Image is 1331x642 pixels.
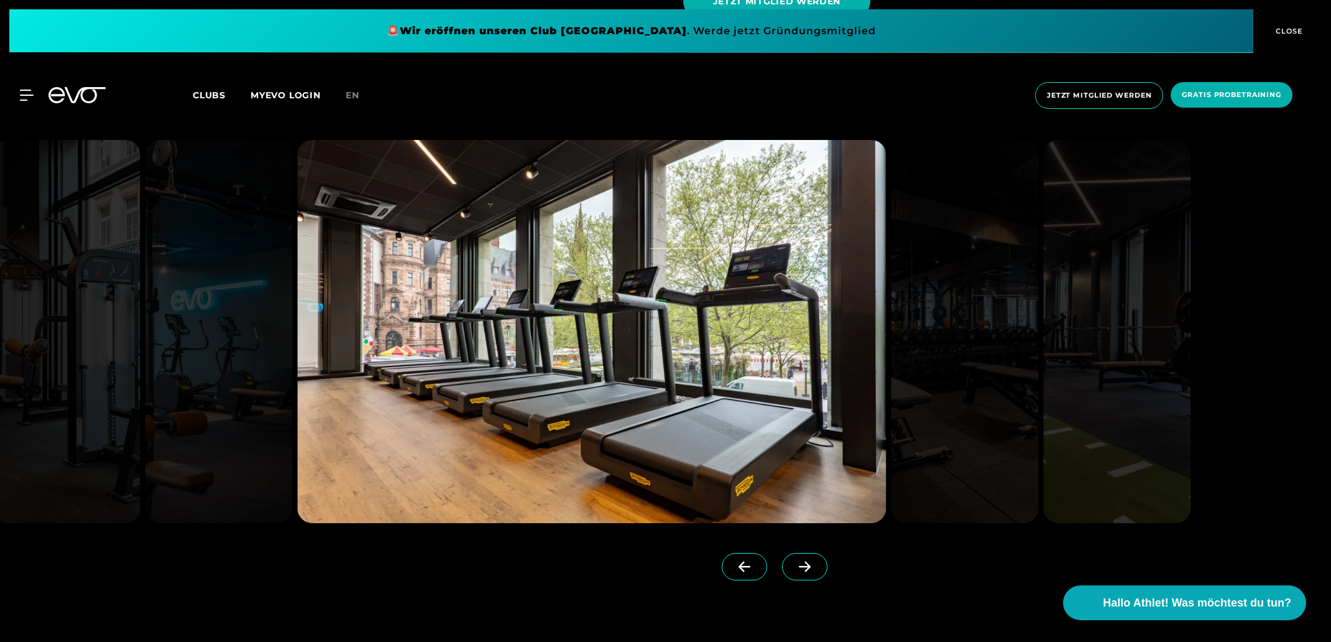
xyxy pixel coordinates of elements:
[1103,595,1291,612] span: Hallo Athlet! Was möchtest du tun?
[1253,9,1322,53] button: CLOSE
[1043,140,1191,523] img: evofitness
[346,88,374,103] a: en
[297,140,886,523] img: evofitness
[346,90,359,101] span: en
[193,89,251,101] a: Clubs
[1047,90,1151,101] span: Jetzt Mitglied werden
[1167,82,1296,109] a: Gratis Probetraining
[193,90,226,101] span: Clubs
[1031,82,1167,109] a: Jetzt Mitglied werden
[1182,90,1281,100] span: Gratis Probetraining
[1273,26,1303,37] span: CLOSE
[145,140,293,523] img: evofitness
[1063,585,1306,620] button: Hallo Athlet! Was möchtest du tun?
[251,90,321,101] a: MYEVO LOGIN
[891,140,1039,523] img: evofitness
